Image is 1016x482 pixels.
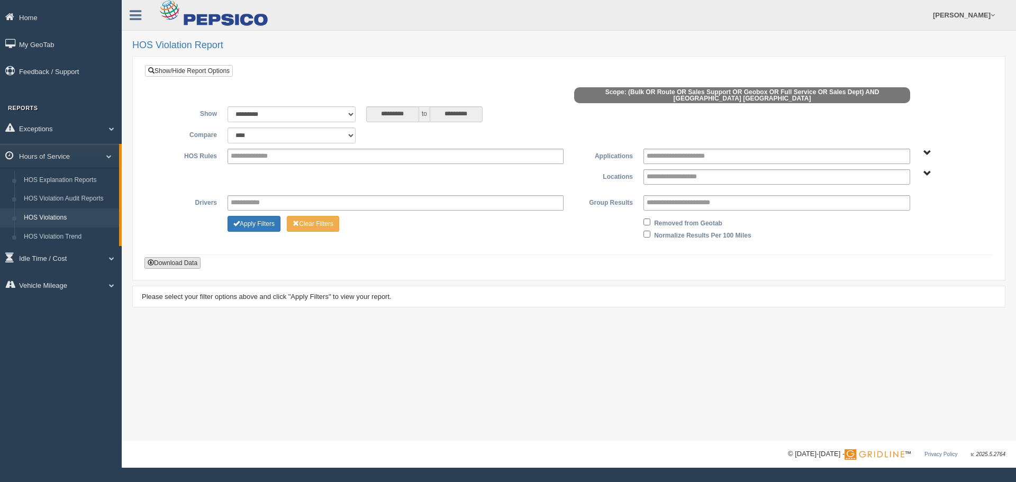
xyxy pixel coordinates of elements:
button: Download Data [144,257,201,269]
a: Show/Hide Report Options [145,65,233,77]
label: Removed from Geotab [654,216,722,229]
div: © [DATE]-[DATE] - ™ [788,449,1005,460]
a: HOS Violations [19,208,119,228]
span: Scope: (Bulk OR Route OR Sales Support OR Geobox OR Full Service OR Sales Dept) AND [GEOGRAPHIC_D... [574,87,910,103]
label: Normalize Results Per 100 Miles [654,228,751,241]
label: Compare [153,128,222,140]
label: Drivers [153,195,222,208]
a: HOS Violation Trend [19,228,119,247]
span: v. 2025.5.2764 [971,451,1005,457]
button: Change Filter Options [228,216,280,232]
label: HOS Rules [153,149,222,161]
label: Locations [569,169,638,182]
img: Gridline [845,449,904,460]
a: HOS Violation Audit Reports [19,189,119,208]
span: Please select your filter options above and click "Apply Filters" to view your report. [142,293,392,301]
span: to [419,106,430,122]
h2: HOS Violation Report [132,40,1005,51]
a: HOS Explanation Reports [19,171,119,190]
label: Group Results [569,195,638,208]
button: Change Filter Options [287,216,339,232]
a: Privacy Policy [924,451,957,457]
label: Applications [569,149,638,161]
label: Show [153,106,222,119]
